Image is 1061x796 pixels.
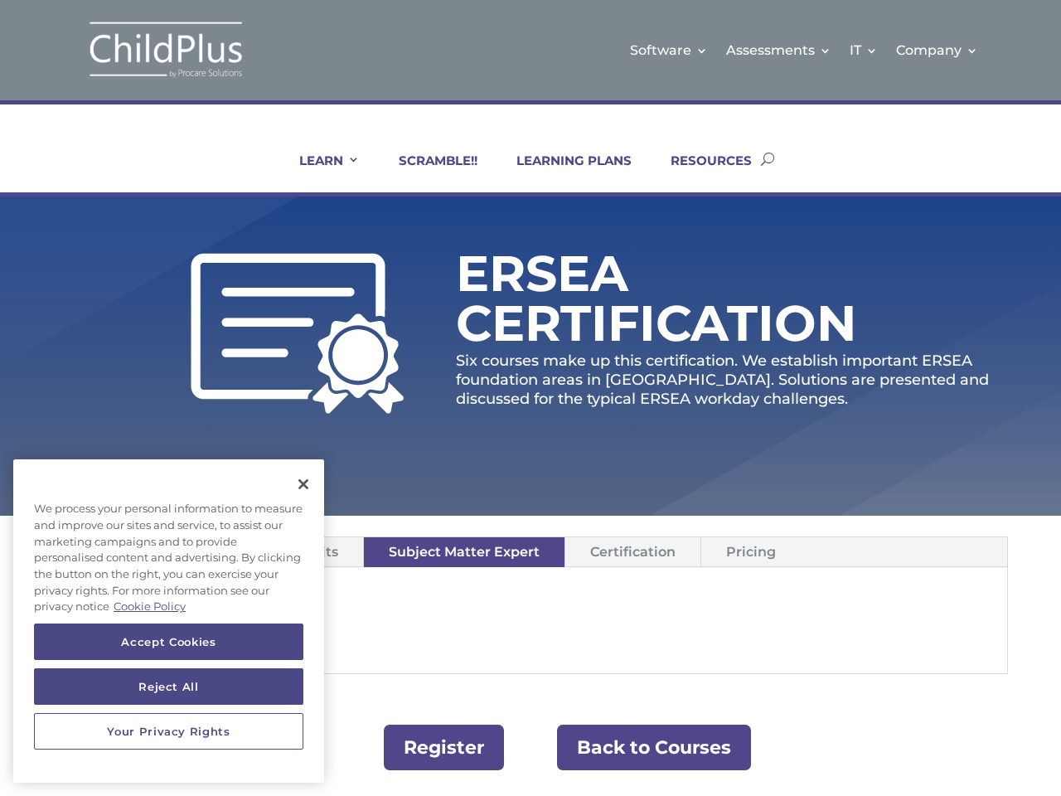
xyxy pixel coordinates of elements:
[896,17,978,84] a: Company
[13,459,324,783] div: Privacy
[34,668,303,705] button: Reject All
[850,17,878,84] a: IT
[364,537,564,566] a: Subject Matter Expert
[701,537,801,566] a: Pricing
[279,153,360,192] a: LEARN
[565,537,700,566] a: Certification
[114,599,186,613] a: More information about your privacy, opens in a new tab
[726,17,831,84] a: Assessments
[650,153,752,192] a: RESOURCES
[557,725,751,770] a: Back to Courses
[13,459,324,783] div: Cookie banner
[285,466,322,502] button: Close
[13,493,324,624] div: We process your personal information to measure and improve our sites and service, to assist our ...
[456,249,895,357] h1: ERSEA Certification
[34,624,303,660] button: Accept Cookies
[378,153,477,192] a: SCRAMBLE!!
[384,725,504,770] a: Register
[630,17,708,84] a: Software
[34,713,303,750] button: Your Privacy Rights
[496,153,632,192] a: LEARNING PLANS
[456,352,1008,410] p: Six courses make up this certification. We establish important ERSEA foundation areas in [GEOGRAP...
